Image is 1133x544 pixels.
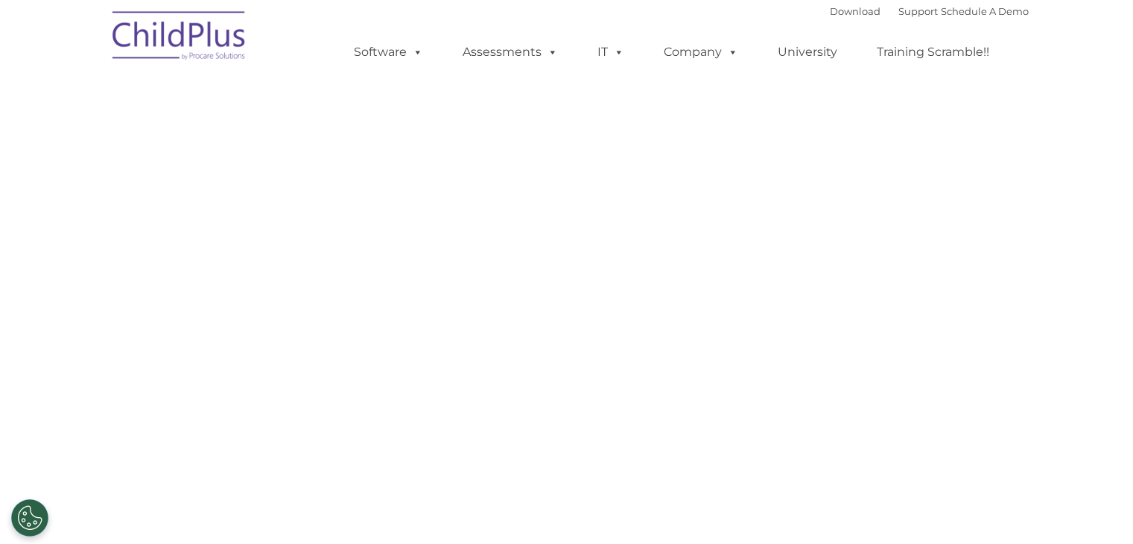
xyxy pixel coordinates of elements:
[898,5,938,17] a: Support
[830,5,1029,17] font: |
[11,499,48,537] button: Cookies Settings
[105,1,254,75] img: ChildPlus by Procare Solutions
[649,37,753,67] a: Company
[862,37,1004,67] a: Training Scramble!!
[941,5,1029,17] a: Schedule A Demo
[339,37,438,67] a: Software
[448,37,573,67] a: Assessments
[583,37,639,67] a: IT
[763,37,852,67] a: University
[830,5,880,17] a: Download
